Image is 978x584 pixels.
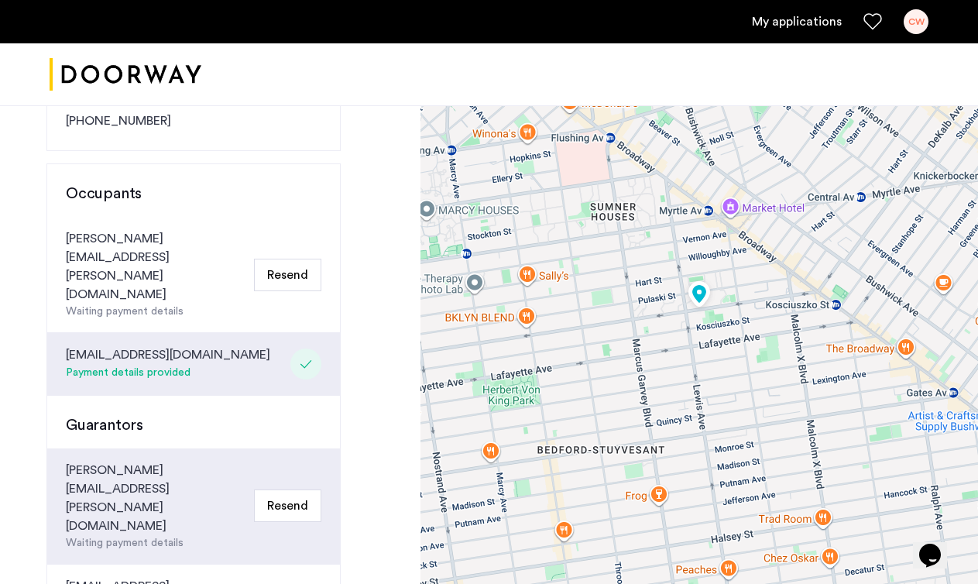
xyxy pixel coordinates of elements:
[254,259,321,291] button: Resend Email
[66,229,248,304] div: [PERSON_NAME][EMAIL_ADDRESS][PERSON_NAME][DOMAIN_NAME]
[904,9,928,34] div: CW
[66,112,171,130] a: [PHONE_NUMBER]
[66,345,270,364] div: [EMAIL_ADDRESS][DOMAIN_NAME]
[66,461,248,535] div: [PERSON_NAME][EMAIL_ADDRESS][PERSON_NAME][DOMAIN_NAME]
[66,304,248,320] div: Waiting payment details
[254,490,321,522] button: Resend Email
[50,46,201,104] a: Cazamio logo
[863,12,882,31] a: Favorites
[752,12,842,31] a: My application
[66,414,321,436] h3: Guarantors
[66,183,321,204] h3: Occupants
[913,522,963,569] iframe: chat widget
[50,46,201,104] img: logo
[66,535,248,551] div: Waiting payment details
[66,364,270,383] div: Payment details provided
